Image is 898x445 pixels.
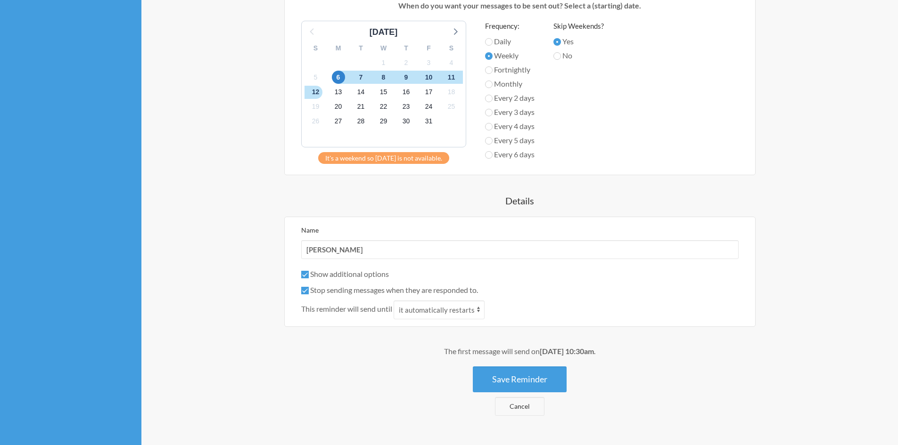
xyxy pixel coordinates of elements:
label: Name [301,226,319,234]
span: Thursday, November 27, 2025 [332,115,345,128]
span: Monday, November 3, 2025 [422,56,436,69]
span: Monday, November 10, 2025 [422,71,436,84]
span: Thursday, November 13, 2025 [332,86,345,99]
input: Yes [553,38,561,46]
a: Cancel [495,397,544,416]
span: Saturday, November 29, 2025 [377,115,390,128]
label: Fortnightly [485,64,535,75]
input: Stop sending messages when they are responded to. [301,287,309,294]
input: Show additional options [301,271,309,278]
div: T [395,41,418,56]
span: Monday, November 24, 2025 [422,100,436,113]
span: Sunday, November 2, 2025 [400,56,413,69]
label: No [553,50,604,61]
label: Yes [553,36,604,47]
span: Saturday, November 15, 2025 [377,86,390,99]
span: Thursday, November 20, 2025 [332,100,345,113]
span: Wednesday, November 5, 2025 [309,71,322,84]
span: Sunday, November 23, 2025 [400,100,413,113]
input: Every 3 days [485,109,493,116]
span: Saturday, November 8, 2025 [377,71,390,84]
input: Every 4 days [485,123,493,130]
input: Fortnightly [485,66,493,74]
div: [DATE] [366,26,402,39]
h4: Details [237,194,803,207]
div: W [372,41,395,56]
span: Sunday, November 16, 2025 [400,86,413,99]
span: Friday, November 7, 2025 [354,71,368,84]
span: Wednesday, November 26, 2025 [309,115,322,128]
input: We suggest a 2 to 4 word name [301,240,739,259]
button: Save Reminder [473,366,567,392]
label: Frequency: [485,21,535,32]
span: Monday, November 17, 2025 [422,86,436,99]
label: Every 4 days [485,121,535,132]
input: Monthly [485,81,493,88]
div: The first message will send on . [237,346,803,357]
span: Tuesday, November 25, 2025 [445,100,458,113]
input: Weekly [485,52,493,60]
label: Every 6 days [485,149,535,160]
input: No [553,52,561,60]
label: Stop sending messages when they are responded to. [301,285,478,294]
span: This reminder will send until [301,303,392,315]
span: Tuesday, November 4, 2025 [445,56,458,69]
span: Tuesday, November 11, 2025 [445,71,458,84]
span: Saturday, November 22, 2025 [377,100,390,113]
div: M [327,41,350,56]
span: Friday, November 21, 2025 [354,100,368,113]
label: Every 2 days [485,92,535,104]
span: Friday, November 14, 2025 [354,86,368,99]
strong: [DATE] 10:30am [540,347,594,356]
span: Sunday, November 9, 2025 [400,71,413,84]
label: Weekly [485,50,535,61]
span: Monday, December 1, 2025 [422,115,436,128]
div: F [418,41,440,56]
span: Thursday, November 6, 2025 [332,71,345,84]
span: Wednesday, November 19, 2025 [309,100,322,113]
div: S [305,41,327,56]
div: T [350,41,372,56]
span: Tuesday, November 18, 2025 [445,86,458,99]
label: Show additional options [301,269,389,278]
input: Every 5 days [485,137,493,145]
label: Monthly [485,78,535,89]
input: Every 2 days [485,95,493,102]
label: Every 3 days [485,106,535,118]
div: It's a weekend so [DATE] is not available. [318,152,449,164]
label: Skip Weekends? [553,21,604,32]
input: Daily [485,38,493,46]
label: Daily [485,36,535,47]
span: Sunday, November 30, 2025 [400,115,413,128]
span: Wednesday, November 12, 2025 [309,86,322,99]
span: Saturday, November 1, 2025 [377,56,390,69]
input: Every 6 days [485,151,493,159]
label: Every 5 days [485,135,535,146]
span: Friday, November 28, 2025 [354,115,368,128]
div: S [440,41,463,56]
